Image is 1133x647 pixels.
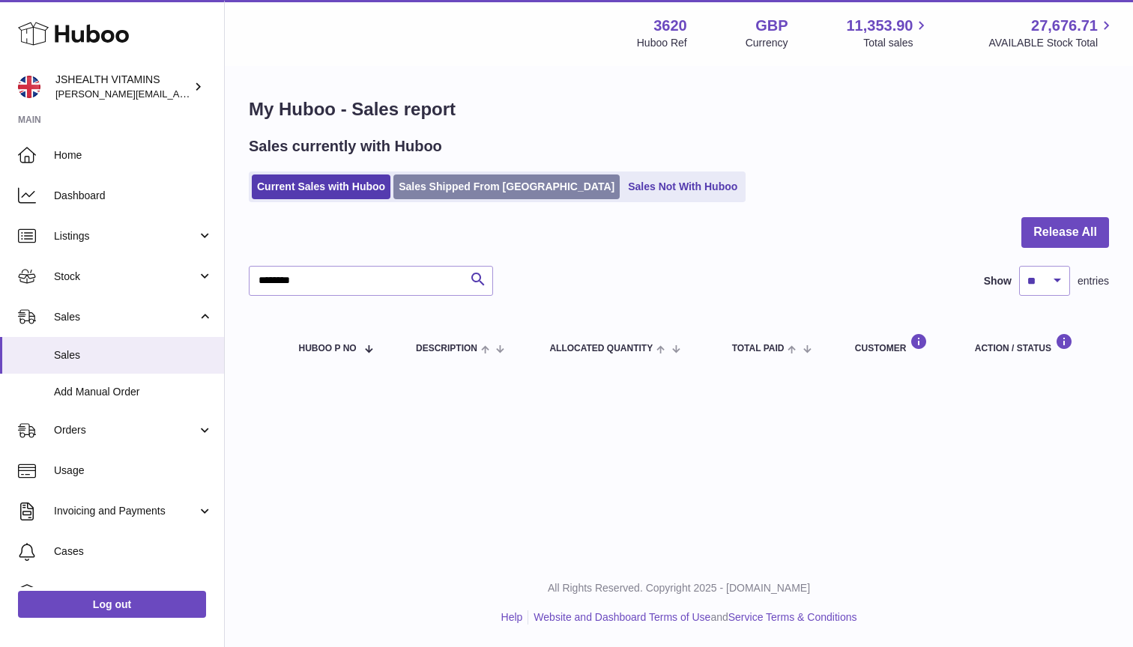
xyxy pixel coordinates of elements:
[732,344,785,353] span: Total paid
[299,344,357,353] span: Huboo P no
[416,344,477,353] span: Description
[984,274,1012,288] label: Show
[988,16,1115,50] a: 27,676.71 AVAILABLE Stock Total
[54,544,213,559] span: Cases
[54,348,213,362] span: Sales
[728,611,857,623] a: Service Terms & Conditions
[528,610,856,625] li: and
[18,76,40,98] img: francesca@jshealthvitamins.com
[1031,16,1098,36] span: 27,676.71
[54,229,197,243] span: Listings
[54,464,213,478] span: Usage
[1078,274,1109,288] span: entries
[55,88,300,100] span: [PERSON_NAME][EMAIL_ADDRESS][DOMAIN_NAME]
[975,333,1094,353] div: Action / Status
[54,270,197,284] span: Stock
[54,585,213,599] span: Channels
[249,97,1109,121] h1: My Huboo - Sales report
[746,36,788,50] div: Currency
[237,581,1121,595] p: All Rights Reserved. Copyright 2025 - [DOMAIN_NAME]
[755,16,788,36] strong: GBP
[55,73,190,101] div: JSHEALTH VITAMINS
[249,136,442,157] h2: Sales currently with Huboo
[988,36,1115,50] span: AVAILABLE Stock Total
[54,148,213,162] span: Home
[846,16,913,36] span: 11,353.90
[534,611,710,623] a: Website and Dashboard Terms of Use
[54,385,213,399] span: Add Manual Order
[623,174,743,199] a: Sales Not With Huboo
[1021,217,1109,248] button: Release All
[54,504,197,518] span: Invoicing and Payments
[549,344,653,353] span: ALLOCATED Quantity
[653,16,687,36] strong: 3620
[54,189,213,203] span: Dashboard
[855,333,945,353] div: Customer
[18,591,206,618] a: Log out
[393,174,620,199] a: Sales Shipped From [GEOGRAPHIC_DATA]
[637,36,687,50] div: Huboo Ref
[501,611,523,623] a: Help
[252,174,390,199] a: Current Sales with Huboo
[863,36,930,50] span: Total sales
[54,310,197,324] span: Sales
[54,423,197,437] span: Orders
[846,16,930,50] a: 11,353.90 Total sales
